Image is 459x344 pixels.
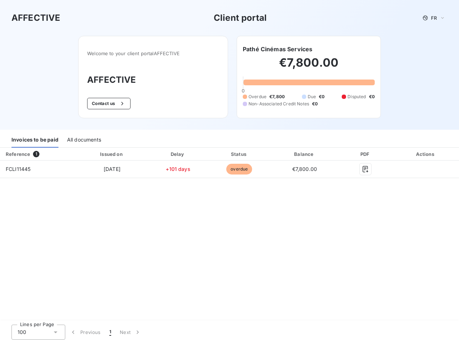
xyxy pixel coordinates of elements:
[272,150,337,158] div: Balance
[6,166,30,172] span: FCLI11445
[65,325,105,340] button: Previous
[104,166,120,172] span: [DATE]
[394,150,458,158] div: Actions
[87,51,219,56] span: Welcome to your client portal AFFECTIVE
[242,88,245,94] span: 0
[33,151,39,157] span: 1
[87,73,219,86] h3: AFFECTIVE
[11,133,58,148] div: Invoices to be paid
[105,325,115,340] button: 1
[150,150,207,158] div: Delay
[308,94,316,100] span: Due
[214,11,267,24] h3: Client portal
[269,94,285,100] span: €7,800
[166,166,190,172] span: +101 days
[347,94,366,100] span: Disputed
[243,56,375,77] h2: €7,800.00
[249,101,309,107] span: Non-Associated Credit Notes
[67,133,101,148] div: All documents
[431,15,437,21] span: FR
[292,166,317,172] span: €7,800.00
[312,101,318,107] span: €0
[319,94,325,100] span: €0
[340,150,391,158] div: PDF
[369,94,375,100] span: €0
[226,164,252,175] span: overdue
[11,11,60,24] h3: AFFECTIVE
[209,150,269,158] div: Status
[87,98,131,109] button: Contact us
[109,329,111,336] span: 1
[6,151,30,157] div: Reference
[243,45,312,53] h6: Pathé Cinémas Services
[249,94,266,100] span: Overdue
[77,150,147,158] div: Issued on
[115,325,146,340] button: Next
[18,329,26,336] span: 100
